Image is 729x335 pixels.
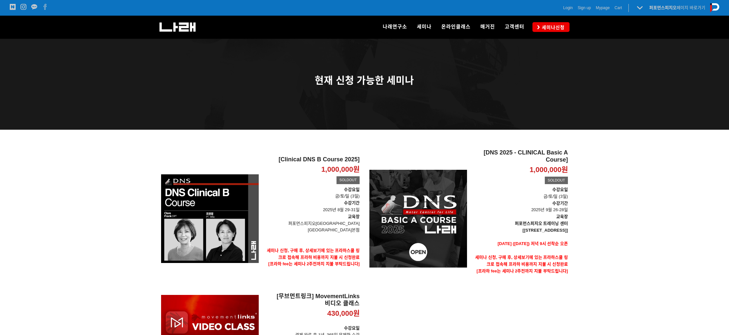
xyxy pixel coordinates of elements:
[264,293,360,307] h2: [무브먼트링크] MovementLinks 비디오 클래스
[344,326,360,330] strong: 수강요일
[315,75,414,86] span: 현재 신청 가능한 세미나
[412,16,436,38] a: 세미나
[475,255,568,267] strong: 세미나 신청, 구매 후, 상세보기에 있는 프라하스쿨 링크로 접속해 프라하 비용까지 지불 시 신청완료
[378,16,412,38] a: 나래연구소
[441,24,471,30] span: 온라인클래스
[344,187,360,192] strong: 수강요일
[475,16,500,38] a: 매거진
[267,248,360,260] strong: 세미나 신청, 구매 후, 상세보기에 있는 프라하스쿨 링크로 접속해 프라하 비용까지 지불 시 신청완료
[337,176,360,184] div: SOLDOUT
[530,165,568,175] p: 1,000,000원
[578,5,591,11] a: Sign up
[552,201,568,206] strong: 수강기간
[515,221,568,226] strong: 퍼포먼스피지오 트레이닝 센터
[480,24,495,30] span: 매거진
[498,241,568,246] span: [DATE] ([DATE]) 저녁 9시 선착순 오픈
[268,261,360,266] span: [프라하 fee는 세미나 2주전까지 지불 부탁드립니다]
[472,200,568,214] p: 2025년 9월 26-28일
[614,5,622,11] a: Cart
[649,5,705,10] a: 퍼포먼스피지오페이지 바로가기
[540,24,565,31] span: 세미나신청
[327,309,360,318] p: 430,000원
[556,214,568,219] strong: 교육장
[552,187,568,192] strong: 수강요일
[476,269,568,273] span: [프라하 fee는 세미나 2주전까지 지불 부탁드립니다]
[472,149,568,288] a: [DNS 2025 - CLINICAL Basic A Course] 1,000,000원 SOLDOUT 수강요일금/토/일 (3일)수강기간 2025년 9월 26-28일교육장퍼포먼스...
[264,200,360,213] p: 2025년 8월 29-31일
[505,24,524,30] span: 고객센터
[532,22,570,32] a: 세미나신청
[523,228,568,233] strong: [[STREET_ADDRESS]]
[436,16,475,38] a: 온라인클래스
[264,156,360,163] h2: [Clinical DNS B Course 2025]
[264,156,360,281] a: [Clinical DNS B Course 2025] 1,000,000원 SOLDOUT 수강요일금/토/일 (3일)수강기간 2025년 8월 29-31일교육장퍼포먼스피지오[GEOG...
[649,5,677,10] strong: 퍼포먼스피지오
[563,5,573,11] a: Login
[264,220,360,234] p: 퍼포먼스피지오[GEOGRAPHIC_DATA] [GEOGRAPHIC_DATA]본점
[321,165,360,174] p: 1,000,000원
[383,24,407,30] span: 나래연구소
[264,193,360,200] p: 금/토/일 (3일)
[344,200,360,205] strong: 수강기간
[596,5,610,11] a: Mypage
[472,149,568,163] h2: [DNS 2025 - CLINICAL Basic A Course]
[348,214,360,219] strong: 교육장
[417,24,432,30] span: 세미나
[500,16,529,38] a: 고객센터
[545,177,568,184] div: SOLDOUT
[472,186,568,200] p: 금/토/일 (3일)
